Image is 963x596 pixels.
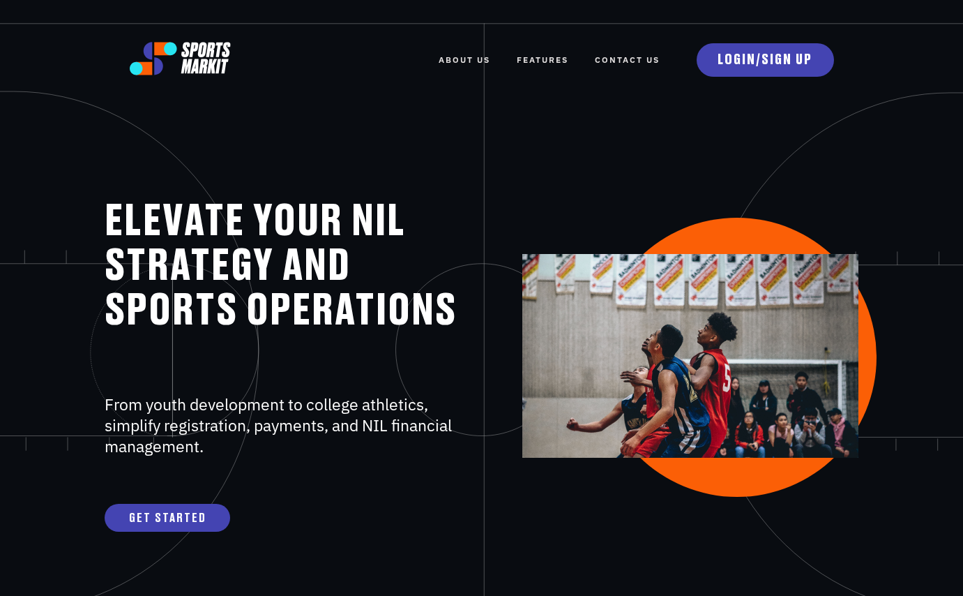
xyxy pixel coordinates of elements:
a: Contact Us [595,45,660,75]
a: LOGIN/SIGN UP [697,43,834,77]
img: logo [130,42,232,75]
h1: ELEVATE YOUR NIL STRATEGY AND SPORTS OPERATIONS [105,200,467,334]
a: ABOUT US [439,45,490,75]
span: From youth development to college athletics, simplify registration, payments, and NIL financial m... [105,394,452,456]
a: FEATURES [517,45,568,75]
a: GET STARTED [105,504,230,532]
